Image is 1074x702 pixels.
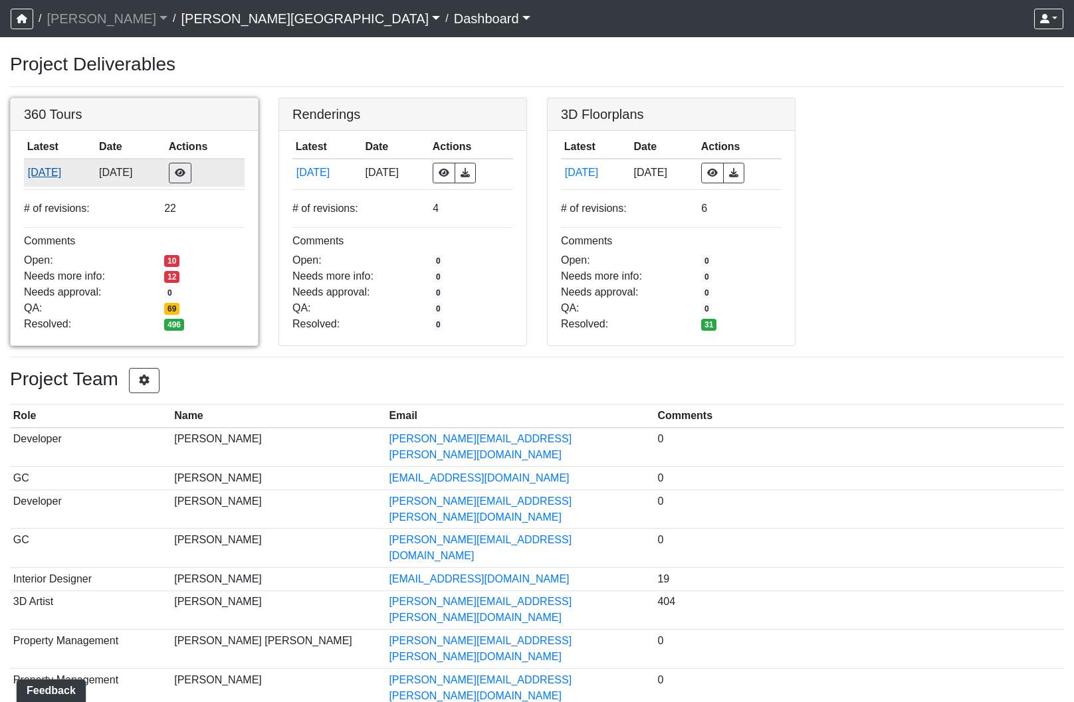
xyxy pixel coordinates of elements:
td: 0 [655,529,1064,568]
button: [DATE] [564,164,627,181]
th: Role [10,404,171,428]
td: [PERSON_NAME] [171,467,385,490]
a: [PERSON_NAME][GEOGRAPHIC_DATA] [181,5,440,32]
h3: Project Team [10,368,1064,393]
td: rg1nAM742azwa1BpHNmNK7 [24,159,96,187]
td: [PERSON_NAME] [171,567,385,590]
iframe: Ybug feedback widget [10,675,88,702]
td: sNTZBzmsZC5nVf1pWJhMt9 [561,159,631,187]
td: [PERSON_NAME] [171,590,385,630]
a: [PERSON_NAME][EMAIL_ADDRESS][PERSON_NAME][DOMAIN_NAME] [389,495,572,523]
a: [EMAIL_ADDRESS][DOMAIN_NAME] [389,472,569,483]
a: Dashboard [454,5,530,32]
td: srHkvRoRJZtki1tkKy6YP9 [292,159,362,187]
a: [PERSON_NAME][EMAIL_ADDRESS][DOMAIN_NAME] [389,534,572,561]
th: Comments [655,404,1064,428]
a: [PERSON_NAME][EMAIL_ADDRESS][PERSON_NAME][DOMAIN_NAME] [389,674,572,701]
h3: Project Deliverables [10,53,1064,76]
td: 19 [655,567,1064,590]
button: [DATE] [27,164,93,181]
td: 404 [655,590,1064,630]
a: [PERSON_NAME] [47,5,167,32]
a: [PERSON_NAME][EMAIL_ADDRESS][PERSON_NAME][DOMAIN_NAME] [389,433,572,460]
td: 0 [655,428,1064,467]
td: Developer [10,489,171,529]
td: 3D Artist [10,590,171,630]
a: [PERSON_NAME][EMAIL_ADDRESS][PERSON_NAME][DOMAIN_NAME] [389,635,572,662]
td: Property Management [10,630,171,669]
td: 0 [655,467,1064,490]
span: / [440,5,453,32]
td: Interior Designer [10,567,171,590]
button: [DATE] [296,164,359,181]
span: / [167,5,181,32]
a: [PERSON_NAME][EMAIL_ADDRESS][PERSON_NAME][DOMAIN_NAME] [389,596,572,623]
td: [PERSON_NAME] [PERSON_NAME] [171,630,385,669]
a: [EMAIL_ADDRESS][DOMAIN_NAME] [389,573,569,584]
td: [PERSON_NAME] [171,529,385,568]
td: 0 [655,489,1064,529]
td: [PERSON_NAME] [171,489,385,529]
th: Email [386,404,655,428]
td: GC [10,467,171,490]
td: Developer [10,428,171,467]
span: / [33,5,47,32]
td: 0 [655,630,1064,669]
td: GC [10,529,171,568]
td: [PERSON_NAME] [171,428,385,467]
th: Name [171,404,385,428]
